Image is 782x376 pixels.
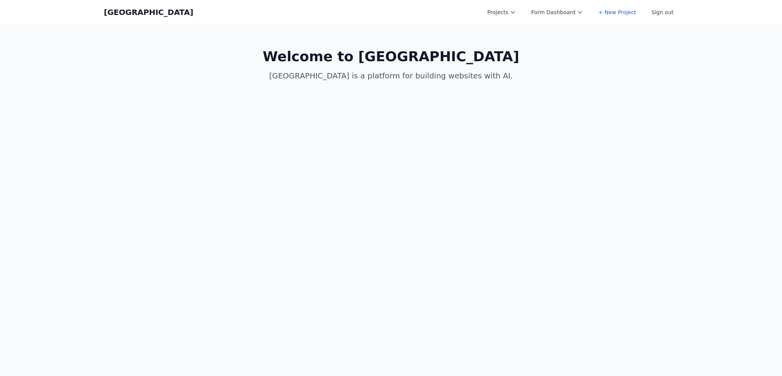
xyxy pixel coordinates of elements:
[244,49,538,64] h1: Welcome to [GEOGRAPHIC_DATA]
[647,5,678,19] button: Sign out
[483,5,520,19] button: Projects
[244,70,538,81] p: [GEOGRAPHIC_DATA] is a platform for building websites with AI.
[527,5,588,19] button: Form Dashboard
[104,7,193,18] a: [GEOGRAPHIC_DATA]
[594,5,641,19] a: + New Project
